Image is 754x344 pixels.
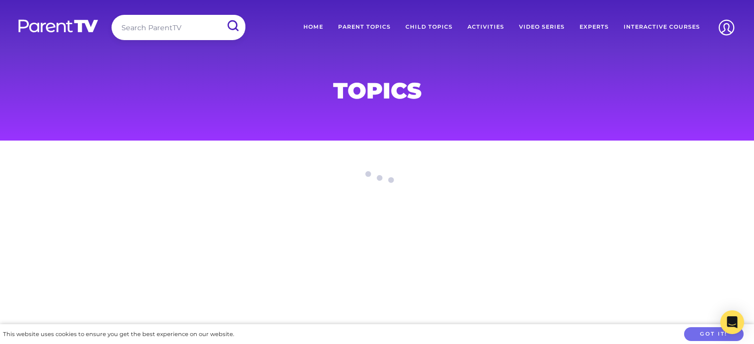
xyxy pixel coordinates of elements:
[684,327,744,342] button: Got it!
[714,15,739,40] img: Account
[512,15,572,40] a: Video Series
[616,15,707,40] a: Interactive Courses
[720,310,744,334] div: Open Intercom Messenger
[138,81,616,100] h1: Topics
[3,329,234,340] div: This website uses cookies to ensure you get the best experience on our website.
[112,15,245,40] input: Search ParentTV
[296,15,331,40] a: Home
[220,15,245,37] input: Submit
[331,15,398,40] a: Parent Topics
[572,15,616,40] a: Experts
[460,15,512,40] a: Activities
[398,15,460,40] a: Child Topics
[17,19,99,33] img: parenttv-logo-white.4c85aaf.svg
